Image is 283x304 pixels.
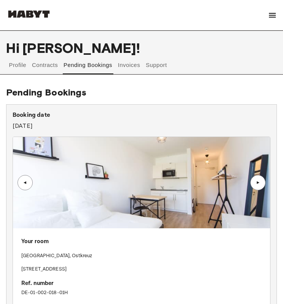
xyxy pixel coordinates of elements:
[21,279,267,288] p: Ref. number
[117,56,141,74] button: Invoices
[8,56,27,74] button: Profile
[63,56,113,74] button: Pending Bookings
[31,56,59,74] button: Contracts
[145,56,168,74] button: Support
[21,289,267,297] p: DE-01-002-018-01H
[6,87,86,98] span: Pending Bookings
[22,40,140,56] span: [PERSON_NAME] !
[21,180,29,185] div: ▲
[6,56,277,74] div: user profile tabs
[6,10,52,18] img: Habyt
[21,266,267,273] p: [STREET_ADDRESS]
[6,40,22,56] span: Hi
[21,237,267,246] p: Your room
[13,111,270,131] div: [DATE]
[254,180,262,185] div: ▲
[21,252,92,260] p: [GEOGRAPHIC_DATA] , Ostkreuz
[13,111,270,120] p: Booking date
[13,137,270,228] img: Image of the room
